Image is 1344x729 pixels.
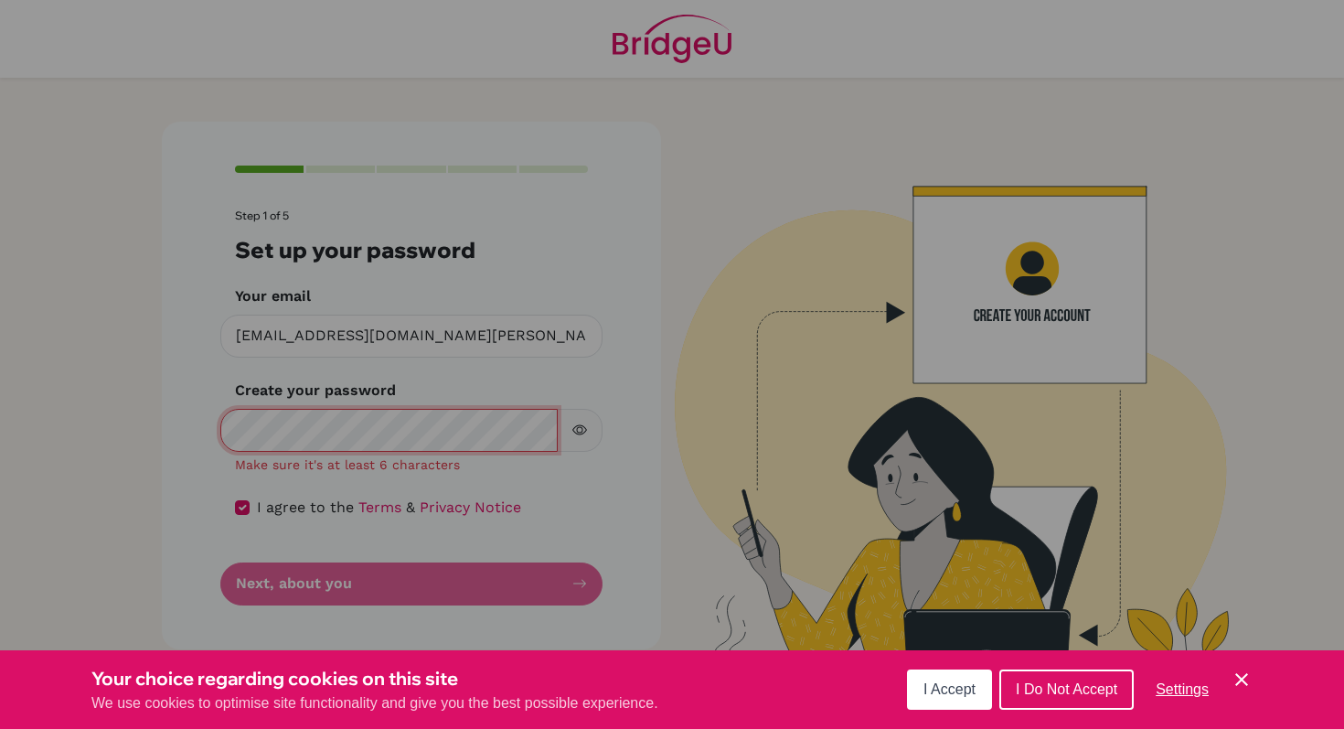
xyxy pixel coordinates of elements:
h3: Your choice regarding cookies on this site [91,665,658,692]
span: I Do Not Accept [1016,681,1117,697]
button: I Accept [907,670,992,710]
button: Save and close [1231,669,1253,691]
button: Settings [1141,671,1223,708]
span: I Accept [923,681,976,697]
button: I Do Not Accept [999,670,1134,710]
p: We use cookies to optimise site functionality and give you the best possible experience. [91,692,658,714]
span: Settings [1156,681,1209,697]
